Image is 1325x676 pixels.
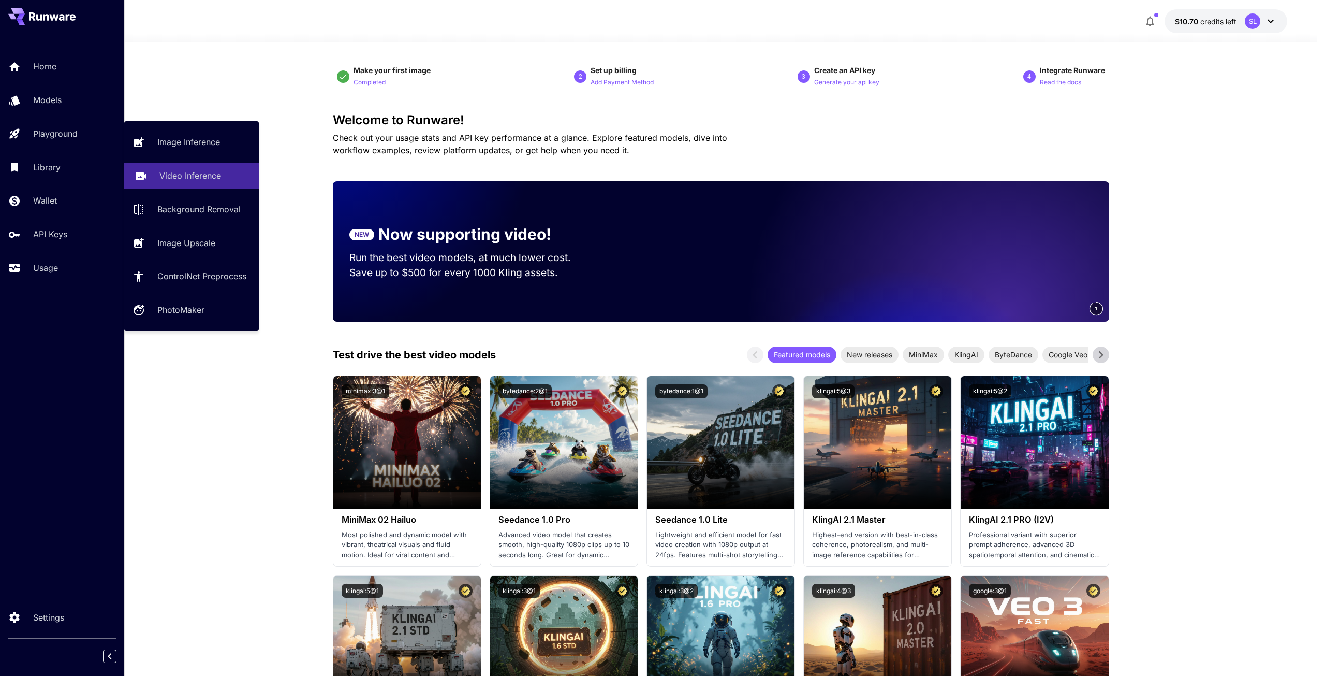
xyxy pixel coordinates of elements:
h3: KlingAI 2.1 PRO (I2V) [969,515,1100,525]
p: Settings [33,611,64,624]
p: Highest-end version with best-in-class coherence, photorealism, and multi-image reference capabil... [812,530,943,560]
span: ByteDance [989,349,1038,360]
p: ControlNet Preprocess [157,270,246,282]
button: bytedance:1@1 [655,384,708,398]
span: 1 [1095,305,1098,312]
a: Background Removal [124,197,259,222]
button: $10.70194 [1165,9,1287,33]
button: Certified Model – Vetted for best performance and includes a commercial license. [772,384,786,398]
span: Check out your usage stats and API key performance at a glance. Explore featured models, dive int... [333,133,727,155]
button: Certified Model – Vetted for best performance and includes a commercial license. [929,584,943,598]
button: Certified Model – Vetted for best performance and includes a commercial license. [1086,584,1100,598]
p: Lightweight and efficient model for fast video creation with 1080p output at 24fps. Features mult... [655,530,786,560]
p: Wallet [33,194,57,207]
span: KlingAI [948,349,984,360]
h3: Welcome to Runware! [333,113,1109,127]
h3: Seedance 1.0 Lite [655,515,786,525]
span: $10.70 [1175,17,1200,26]
a: Image Inference [124,130,259,155]
p: Test drive the best video models [333,347,496,363]
button: Certified Model – Vetted for best performance and includes a commercial license. [615,584,629,598]
p: Advanced video model that creates smooth, high-quality 1080p clips up to 10 seconds long. Great f... [498,530,629,560]
div: $10.70194 [1175,16,1236,27]
p: Background Removal [157,203,241,215]
p: Library [33,161,61,174]
p: Home [33,60,56,73]
p: Usage [33,262,58,274]
button: Certified Model – Vetted for best performance and includes a commercial license. [1086,384,1100,398]
p: Now supporting video! [378,223,551,246]
div: SL [1245,13,1260,29]
p: 2 [579,72,582,81]
a: ControlNet Preprocess [124,264,259,289]
p: Professional variant with superior prompt adherence, advanced 3D spatiotemporal attention, and ci... [969,530,1100,560]
button: minimax:3@1 [342,384,389,398]
img: alt [961,376,1108,509]
p: Image Upscale [157,237,215,249]
h3: MiniMax 02 Hailuo [342,515,473,525]
a: PhotoMaker [124,297,259,323]
img: alt [647,376,794,509]
p: Models [33,94,62,106]
button: Certified Model – Vetted for best performance and includes a commercial license. [615,384,629,398]
p: Read the docs [1040,78,1081,88]
span: Create an API key [814,66,875,75]
span: Make your first image [354,66,431,75]
button: Certified Model – Vetted for best performance and includes a commercial license. [772,584,786,598]
button: klingai:5@3 [812,384,855,398]
span: MiniMax [903,349,944,360]
p: NEW [355,230,369,239]
div: Collapse sidebar [111,647,124,666]
a: Image Upscale [124,230,259,255]
button: Certified Model – Vetted for best performance and includes a commercial license. [459,584,473,598]
p: Add Payment Method [591,78,654,88]
p: Completed [354,78,386,88]
button: Certified Model – Vetted for best performance and includes a commercial license. [459,384,473,398]
p: Image Inference [157,136,220,148]
span: Integrate Runware [1040,66,1105,75]
button: klingai:4@3 [812,584,855,598]
button: google:3@1 [969,584,1011,598]
p: 3 [802,72,805,81]
button: Certified Model – Vetted for best performance and includes a commercial license. [929,384,943,398]
button: klingai:3@2 [655,584,698,598]
img: alt [804,376,951,509]
button: Collapse sidebar [103,650,116,663]
button: klingai:5@1 [342,584,383,598]
img: alt [333,376,481,509]
span: Google Veo [1042,349,1094,360]
span: credits left [1200,17,1236,26]
p: Playground [33,127,78,140]
p: API Keys [33,228,67,240]
p: Save up to $500 for every 1000 Kling assets. [349,265,591,280]
img: alt [490,376,638,509]
p: PhotoMaker [157,304,204,316]
p: Most polished and dynamic model with vibrant, theatrical visuals and fluid motion. Ideal for vira... [342,530,473,560]
span: New releases [841,349,899,360]
h3: Seedance 1.0 Pro [498,515,629,525]
p: Generate your api key [814,78,879,88]
a: Video Inference [124,163,259,189]
p: Run the best video models, at much lower cost. [349,250,591,265]
p: 4 [1027,72,1031,81]
span: Set up billing [591,66,637,75]
button: bytedance:2@1 [498,384,552,398]
p: Video Inference [159,169,221,182]
h3: KlingAI 2.1 Master [812,515,943,525]
span: Featured models [768,349,836,360]
button: klingai:3@1 [498,584,540,598]
button: klingai:5@2 [969,384,1011,398]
